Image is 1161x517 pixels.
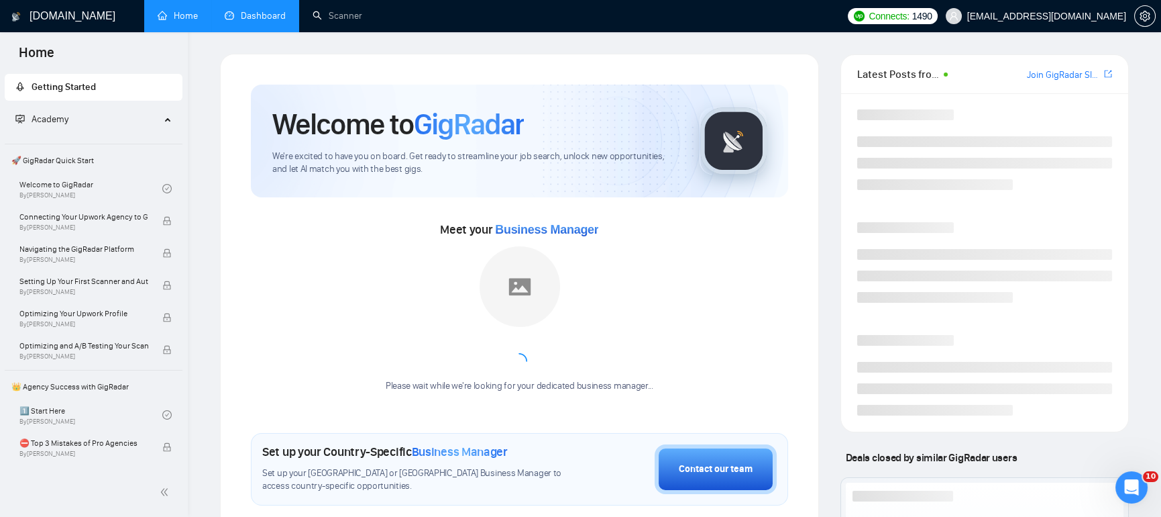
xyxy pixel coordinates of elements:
[313,10,362,21] a: searchScanner
[1134,5,1156,27] button: setting
[5,74,182,101] li: Getting Started
[854,11,865,21] img: upwork-logo.png
[480,246,560,327] img: placeholder.png
[6,147,181,174] span: 🚀 GigRadar Quick Start
[15,82,25,91] span: rocket
[912,9,932,23] span: 1490
[19,224,148,232] span: By [PERSON_NAME]
[949,11,958,21] span: user
[412,444,508,459] span: Business Manager
[8,43,65,71] span: Home
[32,113,68,125] span: Academy
[19,400,162,430] a: 1️⃣ Start HereBy[PERSON_NAME]
[162,442,172,452] span: lock
[511,353,527,369] span: loading
[1115,471,1148,504] iframe: Intercom live chat
[162,313,172,322] span: lock
[262,444,508,459] h1: Set up your Country-Specific
[162,216,172,226] span: lock
[440,222,598,237] span: Meet your
[272,106,524,142] h1: Welcome to
[158,10,198,21] a: homeHome
[162,184,172,193] span: check-circle
[869,9,909,23] span: Connects:
[19,352,148,361] span: By [PERSON_NAME]
[19,242,148,256] span: Navigating the GigRadar Platform
[19,436,148,450] span: ⛔ Top 3 Mistakes of Pro Agencies
[655,444,777,494] button: Contact our team
[162,281,172,290] span: lock
[19,256,148,264] span: By [PERSON_NAME]
[225,10,286,21] a: dashboardDashboard
[1143,471,1158,482] span: 10
[15,114,25,124] span: fund-projection-screen
[700,107,767,175] img: gigradar-logo.png
[11,6,21,28] img: logo
[679,462,753,477] div: Contact our team
[162,345,172,355] span: lock
[19,275,148,288] span: Setting Up Your First Scanner and Auto-Bidder
[1104,68,1112,79] span: export
[160,485,173,499] span: double-left
[162,248,172,258] span: lock
[6,373,181,400] span: 👑 Agency Success with GigRadar
[495,223,598,236] span: Business Manager
[162,410,172,420] span: check-circle
[19,339,148,352] span: Optimizing and A/B Testing Your Scanner for Better Results
[1134,11,1156,21] a: setting
[19,320,148,328] span: By [PERSON_NAME]
[15,113,68,125] span: Academy
[19,307,148,320] span: Optimizing Your Upwork Profile
[19,450,148,458] span: By [PERSON_NAME]
[1104,68,1112,81] a: export
[840,446,1022,469] span: Deals closed by similar GigRadar users
[857,66,940,83] span: Latest Posts from the GigRadar Community
[378,380,661,393] div: Please wait while we're looking for your dedicated business manager...
[19,288,148,296] span: By [PERSON_NAME]
[272,150,678,176] span: We're excited to have you on board. Get ready to streamline your job search, unlock new opportuni...
[19,210,148,224] span: Connecting Your Upwork Agency to GigRadar
[1027,68,1101,83] a: Join GigRadar Slack Community
[414,106,524,142] span: GigRadar
[1135,11,1155,21] span: setting
[19,174,162,203] a: Welcome to GigRadarBy[PERSON_NAME]
[262,467,571,493] span: Set up your [GEOGRAPHIC_DATA] or [GEOGRAPHIC_DATA] Business Manager to access country-specific op...
[32,81,96,93] span: Getting Started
